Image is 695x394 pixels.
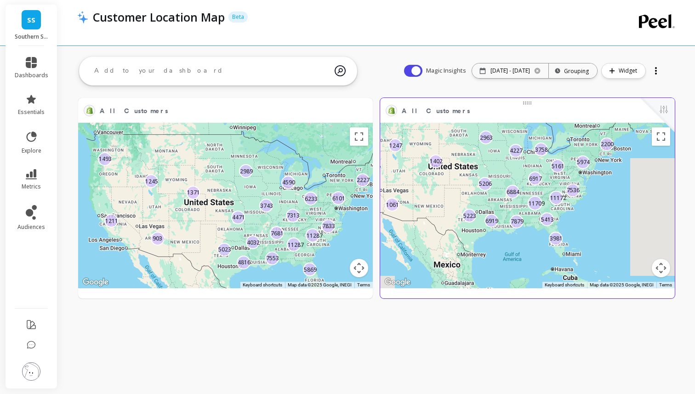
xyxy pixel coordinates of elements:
[18,108,45,116] span: essentials
[545,282,584,288] button: Keyboard shortcuts
[600,140,613,148] p: 2200
[287,240,303,248] p: 11287
[510,147,523,154] p: 4227
[541,216,554,223] p: 5413
[490,67,530,74] p: [DATE] - [DATE]
[27,15,35,25] span: SS
[322,222,335,230] p: 7833
[288,282,352,287] span: Map data ©2025 Google, INEGI
[590,282,654,287] span: Map data ©2025 Google, INEGI
[659,282,672,287] a: Terms (opens in new tab)
[232,213,245,221] p: 4471
[386,201,399,209] p: 1061
[479,180,491,188] p: 5206
[17,223,45,231] span: audiences
[577,158,590,166] p: 5974
[463,212,476,220] p: 5223
[22,362,40,381] img: profile picture
[287,211,300,219] p: 7313
[306,231,322,239] p: 11287
[506,188,519,196] p: 6884
[247,239,260,246] p: 4032
[550,194,566,202] p: 11172
[243,282,282,288] button: Keyboard shortcuts
[357,282,370,287] a: Terms (opens in new tab)
[429,157,442,165] p: 1402
[77,11,88,23] img: header icon
[187,188,200,196] p: 1371
[266,254,279,262] p: 7553
[100,104,338,117] span: All Customers
[15,72,48,79] span: dashboards
[282,178,295,186] p: 4590
[382,276,413,288] a: Open this area in Google Maps (opens a new window)
[402,104,640,117] span: All Customers
[511,217,524,225] p: 7879
[22,183,41,190] span: metrics
[153,234,162,242] p: 903
[479,134,492,142] p: 2963
[389,142,402,149] p: 1247
[567,186,580,194] p: 7536
[335,58,346,83] img: magic search icon
[557,67,589,75] div: Grouping
[350,127,368,146] button: Toggle fullscreen view
[80,276,111,288] a: Open this area in Google Maps (opens a new window)
[304,195,317,203] p: 6233
[619,66,640,75] span: Widget
[652,259,670,277] button: Map camera controls
[15,33,48,40] p: Southern String
[237,258,250,266] p: 4816
[485,217,498,225] p: 6919
[239,167,252,175] p: 2989
[551,162,564,170] p: 5161
[356,176,369,184] p: 2227
[145,177,158,185] p: 1245
[99,155,112,163] p: 1493
[218,246,231,253] p: 5023
[270,229,283,237] p: 7681
[22,147,41,154] span: explore
[549,234,562,242] p: 3981
[93,9,225,25] p: Customer Location Map
[100,106,168,116] span: All Customers
[402,106,470,116] span: All Customers
[426,66,468,75] span: Magic Insights
[228,11,248,23] p: Beta
[529,175,541,183] p: 6917
[601,63,646,79] button: Widget
[535,146,547,154] p: 3758
[652,127,670,146] button: Toggle fullscreen view
[350,259,368,277] button: Map camera controls
[304,266,317,274] p: 5869
[260,202,273,210] p: 3743
[528,200,544,207] p: 11709
[105,217,118,225] p: 1211
[332,194,345,202] p: 6101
